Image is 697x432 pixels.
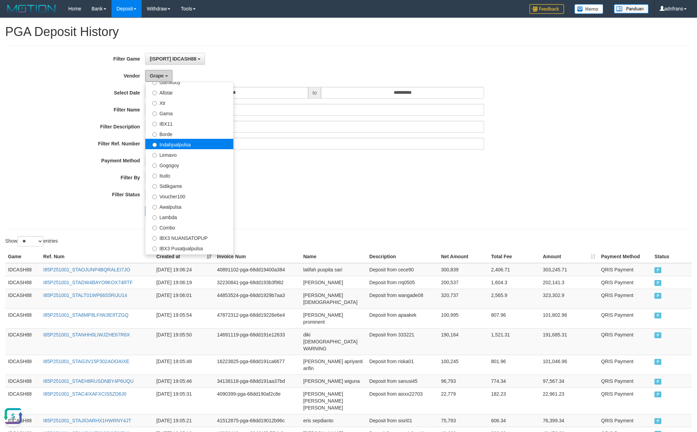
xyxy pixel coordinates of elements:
[301,250,367,263] th: Name
[438,355,489,375] td: 100,245
[43,418,131,423] a: I85P251001_STAJIOARHX1HWRNY4JT
[153,414,214,427] td: [DATE] 19:05:21
[438,250,489,263] th: Net Amount
[145,180,233,191] label: Sidikgame
[438,414,489,427] td: 75,793
[488,355,540,375] td: 801.96
[152,122,157,126] input: IBX11
[614,4,649,13] img: panduan.png
[301,328,367,355] td: diki [DEMOGRAPHIC_DATA] WARNING
[540,375,598,387] td: 97,567.34
[152,111,157,116] input: Gama
[488,375,540,387] td: 774.34
[488,263,540,276] td: 2,406.71
[145,232,233,243] label: IBX3 NUANSATOPUP
[43,378,134,384] a: I85P251001_STAEH8RUSDNBY4P6UQU
[301,289,367,308] td: [PERSON_NAME][DEMOGRAPHIC_DATA]
[214,414,301,427] td: 41512875-pga-68dd19012b96c
[488,328,540,355] td: 1,521.31
[301,375,367,387] td: [PERSON_NAME] wiguna
[367,355,438,375] td: Deposit from riska01
[5,263,41,276] td: IDCASH88
[367,250,438,263] th: Description
[654,293,661,299] span: PAID
[152,226,157,230] input: Combo
[598,375,652,387] td: QRIS Payment
[152,143,157,147] input: Indahjualpulsa
[145,97,233,108] label: Xtr
[598,289,652,308] td: QRIS Payment
[488,250,540,263] th: Total Fee
[598,276,652,289] td: QRIS Payment
[153,308,214,328] td: [DATE] 19:05:54
[43,280,133,285] a: I85P251001_STADW4BAYO9KOX74RTF
[5,276,41,289] td: IDCASH88
[574,4,604,14] img: Button%20Memo.svg
[5,3,58,14] img: MOTION_logo.png
[654,313,661,318] span: PAID
[145,160,233,170] label: Gogogoy
[153,328,214,355] td: [DATE] 19:05:50
[152,205,157,209] input: Awalpulsa
[153,276,214,289] td: [DATE] 19:06:19
[145,53,205,65] button: [ISPORT] IDCASH88
[540,414,598,427] td: 76,399.34
[5,250,41,263] th: Game
[5,308,41,328] td: IDCASH88
[152,91,157,95] input: Allstar
[652,250,692,263] th: Status
[598,308,652,328] td: QRIS Payment
[654,332,661,338] span: PAID
[153,375,214,387] td: [DATE] 19:05:46
[152,174,157,178] input: Itudo
[214,250,301,263] th: Invoice Num
[540,263,598,276] td: 303,245.71
[438,289,489,308] td: 320,737
[540,387,598,414] td: 22,961.23
[654,418,661,424] span: PAID
[654,267,661,273] span: PAID
[367,387,438,414] td: Deposit from aixxx22703
[301,276,367,289] td: [PERSON_NAME]
[145,118,233,128] label: IBX11
[145,87,233,97] label: Allstar
[43,359,129,364] a: I85P251001_STAG3V15P302AOOAIXE
[152,80,157,85] input: Gameboy
[152,153,157,157] input: Lemavo
[152,132,157,137] input: Borde
[367,263,438,276] td: Deposit from cece90
[488,414,540,427] td: 606.34
[438,328,489,355] td: 190,164
[214,355,301,375] td: 16223825-pga-68dd191ca6677
[301,414,367,427] td: eris sepdianto
[145,243,233,253] label: IBX3 Pusatjualpulsa
[529,4,564,14] img: Feedback.jpg
[3,3,24,24] button: Open LiveChat chat widget
[152,215,157,220] input: Lambda
[153,289,214,308] td: [DATE] 19:06:01
[598,263,652,276] td: QRIS Payment
[145,253,233,263] label: IBX3 Itemgame
[367,414,438,427] td: Deposit from sisri01
[598,355,652,375] td: QRIS Payment
[145,201,233,211] label: Awalpulsa
[5,236,58,246] label: Show entries
[488,276,540,289] td: 1,604.3
[145,170,233,180] label: Itudo
[214,263,301,276] td: 40891102-pga-68dd19400a384
[367,276,438,289] td: Deposit from rrq0505
[308,87,321,99] span: to
[5,328,41,355] td: IDCASH88
[145,211,233,222] label: Lambda
[598,250,652,263] th: Payment Method
[540,355,598,375] td: 101,046.96
[152,101,157,106] input: Xtr
[153,387,214,414] td: [DATE] 19:05:31
[540,289,598,308] td: 323,302.9
[367,328,438,355] td: Deposit from 333221
[654,359,661,365] span: PAID
[5,355,41,375] td: IDCASH88
[43,332,130,337] a: I85P251001_STANHH0LIWJZHE67R6X
[654,379,661,385] span: PAID
[5,375,41,387] td: IDCASH88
